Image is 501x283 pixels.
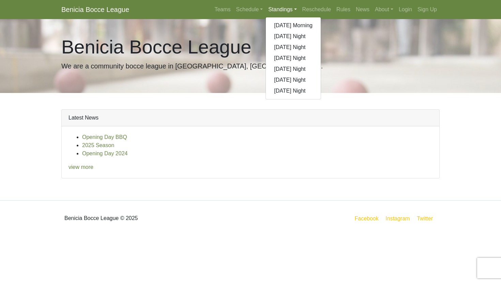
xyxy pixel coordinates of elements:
a: Standings [265,3,299,16]
a: [DATE] Night [266,75,321,85]
a: About [372,3,396,16]
a: [DATE] Night [266,85,321,96]
a: [DATE] Night [266,31,321,42]
a: 2025 Season [82,142,114,148]
a: Teams [212,3,233,16]
a: [DATE] Night [266,42,321,53]
a: view more [69,164,93,170]
a: Instagram [384,214,411,223]
a: Sign Up [415,3,440,16]
div: Standings [265,17,321,99]
a: Facebook [353,214,380,223]
a: Benicia Bocce League [61,3,129,16]
a: Reschedule [300,3,334,16]
a: Rules [334,3,353,16]
h1: Benicia Bocce League [61,35,440,58]
div: Benicia Bocce League © 2025 [56,206,250,231]
a: [DATE] Morning [266,20,321,31]
p: We are a community bocce league in [GEOGRAPHIC_DATA], [GEOGRAPHIC_DATA]. [61,61,440,71]
a: Opening Day 2024 [82,151,127,156]
a: Twitter [415,214,438,223]
div: Latest News [62,110,439,126]
a: Schedule [233,3,266,16]
a: [DATE] Night [266,53,321,64]
a: Opening Day BBQ [82,134,127,140]
a: News [353,3,372,16]
a: [DATE] Night [266,64,321,75]
a: Login [396,3,415,16]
